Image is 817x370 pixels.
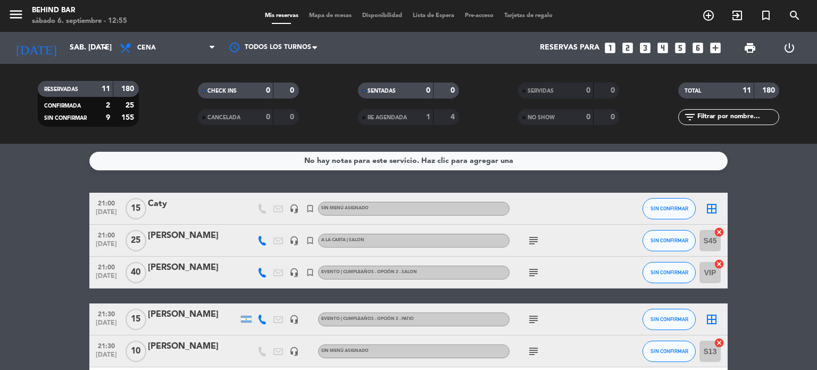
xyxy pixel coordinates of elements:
[705,202,718,215] i: border_all
[788,9,801,22] i: search
[643,230,696,251] button: SIN CONFIRMAR
[702,9,715,22] i: add_circle_outline
[744,42,756,54] span: print
[426,87,430,94] strong: 0
[783,42,796,54] i: power_settings_new
[731,9,744,22] i: exit_to_app
[148,229,238,243] div: [PERSON_NAME]
[290,113,296,121] strong: 0
[460,13,499,19] span: Pre-acceso
[368,115,407,120] span: RE AGENDADA
[8,36,64,60] i: [DATE]
[368,88,396,94] span: SENTADAS
[93,196,120,209] span: 21:00
[99,42,112,54] i: arrow_drop_down
[528,88,554,94] span: SERVIDAS
[621,41,635,55] i: looks_two
[643,309,696,330] button: SIN CONFIRMAR
[93,273,120,285] span: [DATE]
[743,87,751,94] strong: 11
[451,87,457,94] strong: 0
[499,13,558,19] span: Tarjetas de regalo
[321,349,369,353] span: Sin menú asignado
[586,113,590,121] strong: 0
[656,41,670,55] i: looks_4
[148,197,238,211] div: Caty
[643,198,696,219] button: SIN CONFIRMAR
[540,44,599,52] span: Reservas para
[696,111,779,123] input: Filtrar por nombre...
[685,88,701,94] span: TOTAL
[638,41,652,55] i: looks_3
[126,230,146,251] span: 25
[321,206,369,210] span: Sin menú asignado
[651,237,688,243] span: SIN CONFIRMAR
[93,260,120,273] span: 21:00
[289,268,299,277] i: headset_mic
[714,338,724,348] i: cancel
[148,340,238,353] div: [PERSON_NAME]
[93,228,120,241] span: 21:00
[121,114,136,121] strong: 155
[305,236,315,245] i: turned_in_not
[93,319,120,332] span: [DATE]
[321,238,364,242] span: A LA CARTA | SALON
[126,341,146,362] span: 10
[451,113,457,121] strong: 4
[148,261,238,275] div: [PERSON_NAME]
[93,241,120,253] span: [DATE]
[651,269,688,275] span: SIN CONFIRMAR
[762,87,777,94] strong: 180
[121,85,136,93] strong: 180
[266,87,270,94] strong: 0
[93,339,120,351] span: 21:30
[586,87,590,94] strong: 0
[137,44,156,52] span: Cena
[643,341,696,362] button: SIN CONFIRMAR
[148,308,238,322] div: [PERSON_NAME]
[260,13,304,19] span: Mis reservas
[93,351,120,364] span: [DATE]
[611,87,617,94] strong: 0
[770,32,809,64] div: LOG OUT
[289,315,299,324] i: headset_mic
[289,347,299,356] i: headset_mic
[93,209,120,221] span: [DATE]
[305,204,315,213] i: turned_in_not
[8,6,24,22] i: menu
[603,41,617,55] i: looks_one
[527,345,540,358] i: subject
[527,313,540,326] i: subject
[321,317,414,321] span: EVENTO | Cumpleaños - Opción 2 - PATIO
[266,113,270,121] strong: 0
[32,16,127,27] div: sábado 6. septiembre - 12:55
[106,102,110,109] strong: 2
[527,266,540,279] i: subject
[126,309,146,330] span: 15
[305,268,315,277] i: turned_in_not
[207,88,237,94] span: CHECK INS
[126,102,136,109] strong: 25
[705,313,718,326] i: border_all
[289,204,299,213] i: headset_mic
[643,262,696,283] button: SIN CONFIRMAR
[357,13,407,19] span: Disponibilidad
[93,307,120,319] span: 21:30
[289,236,299,245] i: headset_mic
[426,113,430,121] strong: 1
[32,5,127,16] div: Behind Bar
[102,85,110,93] strong: 11
[304,155,513,167] div: No hay notas para este servicio. Haz clic para agregar una
[44,116,87,121] span: SIN CONFIRMAR
[651,205,688,211] span: SIN CONFIRMAR
[44,103,81,109] span: CONFIRMADA
[683,111,696,124] i: filter_list
[207,115,240,120] span: CANCELADA
[691,41,705,55] i: looks_6
[44,87,78,92] span: RESERVADAS
[714,227,724,237] i: cancel
[321,270,417,274] span: EVENTO | Cumpleaños - Opción 2 - SALON
[126,198,146,219] span: 15
[290,87,296,94] strong: 0
[611,113,617,121] strong: 0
